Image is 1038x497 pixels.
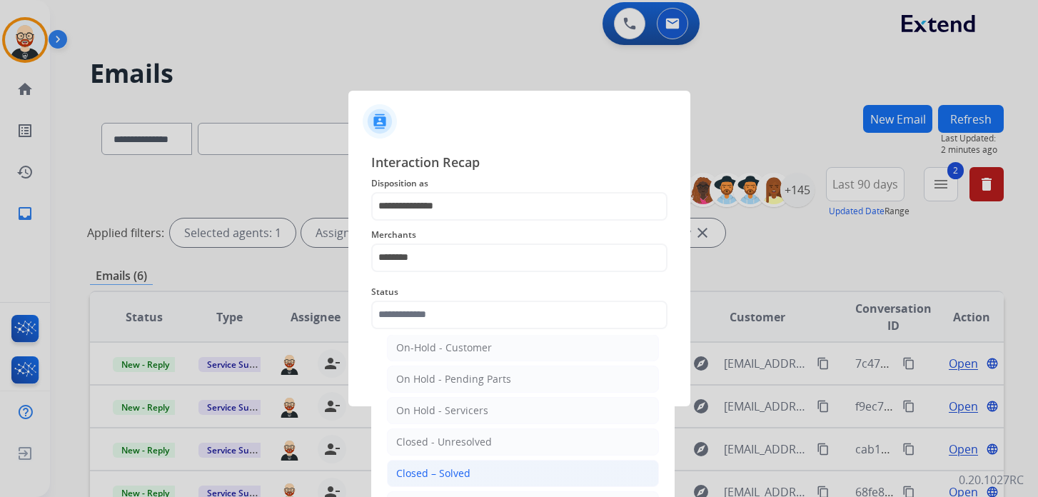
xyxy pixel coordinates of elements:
[396,341,492,355] div: On-Hold - Customer
[371,175,667,192] span: Disposition as
[371,152,667,175] span: Interaction Recap
[363,104,397,139] img: contactIcon
[396,466,470,481] div: Closed – Solved
[396,403,488,418] div: On Hold - Servicers
[371,226,667,244] span: Merchants
[396,435,492,449] div: Closed - Unresolved
[959,471,1024,488] p: 0.20.1027RC
[371,283,667,301] span: Status
[396,372,511,386] div: On Hold - Pending Parts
